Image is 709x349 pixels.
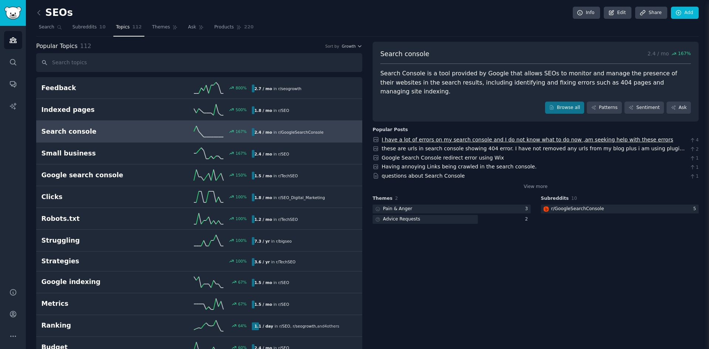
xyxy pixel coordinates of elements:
span: Popular Topics [36,42,78,51]
span: 2 [395,196,398,201]
a: Patterns [587,102,621,114]
a: Having annoying Links being crawled in the search console. [382,164,537,170]
a: Metrics67%1.5 / moin r/SEO [36,293,362,315]
span: 220 [244,24,254,31]
h2: Indexed pages [41,105,147,114]
b: 1.5 / mo [254,174,272,178]
div: 100 % [236,194,247,199]
span: Themes [373,195,393,202]
input: Search topics [36,53,362,72]
div: 67 % [238,280,247,285]
div: 100 % [236,216,247,221]
h2: Robots.txt [41,214,147,223]
a: questions about Search Console [382,173,465,179]
b: 3.6 / yr [254,260,270,264]
div: Advice Requests [383,216,420,223]
p: 2.4 / mo [647,49,691,59]
b: 7.3 / yr [254,239,270,243]
b: 2.7 / mo [254,86,272,91]
div: in [252,322,342,330]
a: View more [524,184,548,190]
div: 800 % [236,85,247,90]
div: in [252,279,292,287]
div: in [252,237,294,245]
span: Topics [116,24,130,31]
img: GoogleSearchConsole [544,206,549,212]
span: 112 [132,24,142,31]
a: Google indexing67%1.5 / moin r/SEO [36,271,362,293]
a: Sentiment [624,102,664,114]
h2: Clicks [41,192,147,202]
h2: Search console [41,127,147,136]
a: Ranking64%1.1 / dayin r/SEO,r/seogrowth,and4others [36,315,362,337]
a: Topics112 [113,21,144,37]
div: 167 % [236,151,247,156]
span: Search [39,24,54,31]
div: 67 % [238,301,247,307]
span: 2 [689,146,699,153]
span: 10 [571,196,577,201]
div: 150 % [236,172,247,178]
h2: SEOs [36,7,73,19]
div: Sort by [325,44,339,49]
div: in [252,215,300,223]
a: Ask [667,102,691,114]
a: Google search console150%1.5 / moin r/TechSEO [36,164,362,186]
b: 1.2 / mo [254,217,272,222]
div: in [252,194,328,201]
a: these are urls in search console showing 404 error. I have not removed any urls from my blog plus... [382,146,685,167]
div: in [252,172,300,179]
div: in [252,150,292,158]
a: Edit [604,7,631,19]
a: Subreddits10 [70,21,108,37]
span: r/ SEO [278,108,289,113]
span: 1 [689,164,699,171]
span: Ask [188,24,196,31]
a: Small business167%2.4 / moin r/SEO [36,143,362,164]
h2: Small business [41,149,147,158]
a: Clicks100%1.8 / moin r/SEO_Digital_Marketing [36,186,362,208]
span: r/ SEO [278,280,289,285]
a: Google Search Console redirect error using Wix [382,155,504,161]
b: 1.5 / mo [254,302,272,307]
h2: Feedback [41,83,147,93]
div: 2 [525,216,531,223]
div: in [252,128,326,136]
h2: Struggling [41,236,147,245]
span: 4 [689,137,699,144]
span: r/ seogrowth [293,324,316,328]
a: GoogleSearchConsoler/GoogleSearchConsole5 [541,205,699,214]
b: 1.5 / mo [254,280,272,285]
a: Add [671,7,699,19]
span: r/ GoogleSearchConsole [278,130,323,134]
div: in [252,258,298,266]
div: in [252,85,304,92]
b: 2.4 / mo [254,130,272,134]
span: r/ SEO [278,302,289,307]
a: Feedback800%2.7 / moin r/seogrowth [36,77,362,99]
div: 64 % [238,323,247,328]
button: Growth [342,44,362,49]
a: Share [635,7,667,19]
div: 5 [693,206,699,212]
h2: Google search console [41,171,147,180]
div: 3 [525,206,531,212]
a: Advice Requests2 [373,215,531,224]
b: 1.1 / day [254,324,273,328]
span: 1 [689,155,699,162]
span: 112 [80,42,91,49]
span: 167 % [678,51,691,57]
span: Search console [380,49,429,59]
span: r/ SEO [279,324,290,328]
div: 167 % [236,129,247,134]
b: 1.8 / mo [254,108,272,113]
span: r/ SEO_Digital_Marketing [278,195,325,200]
span: r/ TechSEO [276,260,295,264]
a: Struggling100%7.3 / yrin r/bigseo [36,230,362,252]
div: 100 % [236,238,247,243]
h2: Ranking [41,321,147,330]
span: 10 [99,24,106,31]
div: in [252,301,292,308]
div: Popular Posts [373,127,408,133]
span: Subreddits [72,24,97,31]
